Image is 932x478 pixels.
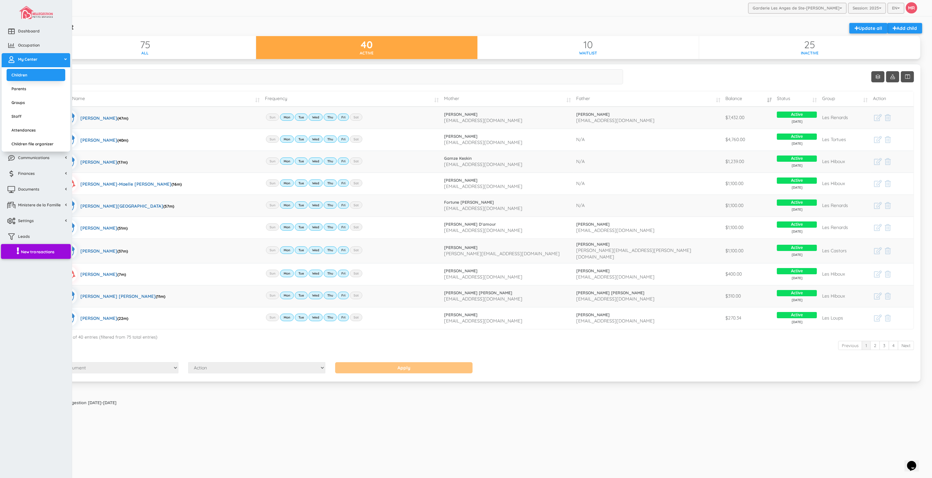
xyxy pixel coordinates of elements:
[723,195,775,217] td: $1,100.00
[444,227,522,233] span: [EMAIL_ADDRESS][DOMAIN_NAME]
[444,112,571,117] a: [PERSON_NAME]
[280,135,294,143] label: Mon
[117,316,128,321] span: (22m)
[444,296,522,302] span: [EMAIL_ADDRESS][DOMAIN_NAME]
[324,223,337,231] label: Thu
[889,341,898,350] a: 4
[444,312,571,318] a: [PERSON_NAME]
[350,157,362,165] label: Sat
[577,227,655,233] span: [EMAIL_ADDRESS][DOMAIN_NAME]
[444,177,571,183] a: [PERSON_NAME]
[577,221,720,227] a: [PERSON_NAME]
[309,201,323,209] label: Wed
[350,223,362,231] label: Sat
[444,183,522,189] span: [EMAIL_ADDRESS][DOMAIN_NAME]
[156,294,165,299] span: (11m)
[350,179,362,187] label: Sat
[18,56,37,62] span: My Center
[820,307,870,329] td: Les Loups
[172,182,182,187] span: (16m)
[777,245,817,251] span: Active
[723,91,775,107] td: Balance: activate to sort column ascending
[350,201,362,209] label: Sat
[266,114,279,121] label: Sun
[61,110,128,126] a: [PERSON_NAME](47m)
[61,310,128,326] a: [PERSON_NAME](22m)
[7,69,65,81] a: Children
[777,177,817,184] span: Active
[820,263,870,285] td: Les Hiboux
[723,239,775,263] td: $1,100.00
[2,167,70,181] a: Finances
[61,219,128,236] a: [PERSON_NAME](51m)
[477,39,699,50] div: 10
[338,201,349,209] label: Fri
[880,341,889,350] a: 3
[280,157,294,165] label: Mon
[898,341,914,350] a: Next
[870,341,880,350] a: 2
[723,217,775,239] td: $1,100.00
[723,107,775,129] td: $7,432.00
[777,221,817,228] span: Active
[324,201,337,209] label: Thu
[256,39,478,50] div: 40
[577,112,720,117] a: [PERSON_NAME]
[2,230,70,244] a: Leads
[577,268,720,274] a: [PERSON_NAME]
[41,69,623,84] input: Search...
[904,452,925,471] iframe: chat widget
[444,156,571,161] a: Gamze Keskin
[820,151,870,173] td: Les Hiboux
[80,154,128,170] div: [PERSON_NAME]
[7,138,65,150] a: Children file organizer
[18,186,39,192] span: Documents
[117,138,128,143] span: (40m)
[18,234,30,239] span: Leads
[870,91,914,107] td: Action
[324,135,337,143] label: Thu
[444,221,571,227] a: [PERSON_NAME] D'amour
[477,50,699,56] div: Waitlist
[350,114,362,121] label: Sat
[777,276,817,281] span: [DATE]
[2,152,70,166] a: Communications
[266,270,279,277] label: Sun
[820,129,870,151] td: Les Tortues
[838,341,862,350] a: Previous
[18,202,61,208] span: Ministere de la Famille
[777,229,817,234] span: [DATE]
[777,312,817,318] span: Active
[350,135,362,143] label: Sat
[2,25,70,39] a: Dashboard
[338,223,349,231] label: Fri
[80,110,128,126] div: [PERSON_NAME]
[324,114,337,121] label: Thu
[280,223,294,231] label: Mon
[444,139,522,145] span: [EMAIL_ADDRESS][DOMAIN_NAME]
[774,91,820,107] td: Status: activate to sort column ascending
[295,246,308,254] label: Tue
[444,251,560,257] span: [PERSON_NAME][EMAIL_ADDRESS][DOMAIN_NAME]
[444,245,571,251] a: [PERSON_NAME]
[61,176,182,192] a: [PERSON_NAME]-Maelle [PERSON_NAME](16m)
[117,249,128,254] span: (37m)
[2,53,70,67] a: My Center
[309,270,323,277] label: Wed
[444,318,522,324] span: [EMAIL_ADDRESS][DOMAIN_NAME]
[777,156,817,162] span: Active
[574,91,723,107] td: Father: activate to sort column ascending
[338,314,349,321] label: Fri
[444,199,571,205] a: Fortune [PERSON_NAME]
[324,246,337,254] label: Thu
[723,129,775,151] td: $4,760.00
[266,135,279,143] label: Sun
[777,112,817,118] span: Active
[777,134,817,140] span: Active
[34,39,256,50] div: 75
[699,50,921,56] div: Inactive
[723,173,775,195] td: $1,100.00
[324,179,337,187] label: Thu
[887,23,922,33] a: Add child
[444,117,522,123] span: [EMAIL_ADDRESS][DOMAIN_NAME]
